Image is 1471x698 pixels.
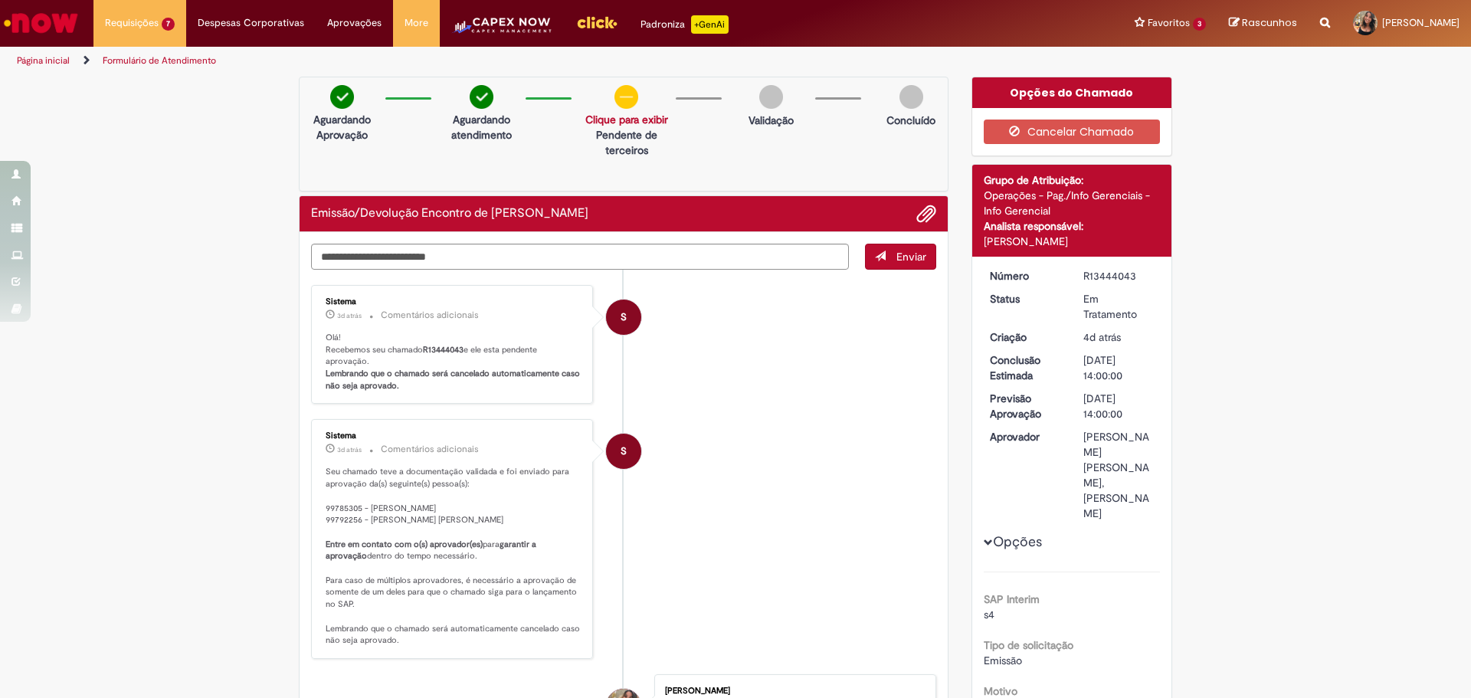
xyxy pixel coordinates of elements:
dt: Previsão Aprovação [978,391,1073,421]
h2: Emissão/Devolução Encontro de Contas Fornecedor Histórico de tíquete [311,207,588,221]
span: Enviar [896,250,926,264]
span: Requisições [105,15,159,31]
span: Rascunhos [1242,15,1297,30]
span: 3d atrás [337,311,362,320]
a: Formulário de Atendimento [103,54,216,67]
span: [PERSON_NAME] [1382,16,1460,29]
div: [DATE] 14:00:00 [1083,391,1155,421]
img: click_logo_yellow_360x200.png [576,11,618,34]
button: Cancelar Chamado [984,120,1161,144]
dt: Status [978,291,1073,306]
dt: Criação [978,329,1073,345]
div: [PERSON_NAME] [PERSON_NAME], [PERSON_NAME] [1083,429,1155,521]
b: Tipo de solicitação [984,638,1073,652]
p: Olá! Recebemos seu chamado e ele esta pendente aprovação. [326,332,581,392]
p: Seu chamado teve a documentação validada e foi enviado para aprovação da(s) seguinte(s) pessoa(s)... [326,466,581,647]
b: SAP Interim [984,592,1040,606]
span: 7 [162,18,175,31]
dt: Aprovador [978,429,1073,444]
p: Concluído [886,113,935,128]
p: Aguardando atendimento [445,112,517,143]
div: Sistema [326,297,581,306]
b: Entre em contato com o(s) aprovador(es) [326,539,483,550]
span: 4d atrás [1083,330,1121,344]
img: check-circle-green.png [470,85,493,109]
dt: Conclusão Estimada [978,352,1073,383]
img: check-circle-green.png [330,85,354,109]
span: Aprovações [327,15,382,31]
p: Pendente de terceiros [585,127,668,158]
div: Sistema [326,431,581,441]
b: garantir a aprovação [326,539,539,562]
small: Comentários adicionais [381,309,479,322]
span: More [405,15,428,31]
img: circle-minus.png [614,85,638,109]
span: s4 [984,608,994,621]
img: img-circle-grey.png [899,85,923,109]
div: Grupo de Atribuição: [984,172,1161,188]
b: Lembrando que o chamado será cancelado automaticamente caso não seja aprovado. [326,368,582,392]
p: Aguardando Aprovação [306,112,378,143]
div: R13444043 [1083,268,1155,283]
div: [PERSON_NAME] [984,234,1161,249]
div: System [606,300,641,335]
dt: Número [978,268,1073,283]
img: CapexLogo5.png [451,15,553,46]
span: S [621,433,627,470]
a: Rascunhos [1229,16,1297,31]
div: Opções do Chamado [972,77,1172,108]
img: img-circle-grey.png [759,85,783,109]
time: 26/08/2025 12:15:30 [337,311,362,320]
div: Em Tratamento [1083,291,1155,322]
div: Analista responsável: [984,218,1161,234]
button: Enviar [865,244,936,270]
time: 25/08/2025 12:21:17 [1083,330,1121,344]
a: Clique para exibir [585,113,668,126]
p: Validação [749,113,794,128]
div: [DATE] 14:00:00 [1083,352,1155,383]
div: System [606,434,641,469]
time: 26/08/2025 12:15:21 [337,445,362,454]
span: Emissão [984,654,1022,667]
button: Adicionar anexos [916,204,936,224]
div: 25/08/2025 12:21:17 [1083,329,1155,345]
span: 3 [1193,18,1206,31]
small: Comentários adicionais [381,443,479,456]
a: Página inicial [17,54,70,67]
p: +GenAi [691,15,729,34]
textarea: Digite sua mensagem aqui... [311,244,849,270]
span: Favoritos [1148,15,1190,31]
img: ServiceNow [2,8,80,38]
b: Motivo [984,684,1017,698]
b: R13444043 [423,344,464,356]
div: Operações - Pag./Info Gerenciais - Info Gerencial [984,188,1161,218]
span: 3d atrás [337,445,362,454]
span: Despesas Corporativas [198,15,304,31]
div: [PERSON_NAME] [665,687,920,696]
span: S [621,299,627,336]
div: Padroniza [640,15,729,34]
ul: Trilhas de página [11,47,969,75]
